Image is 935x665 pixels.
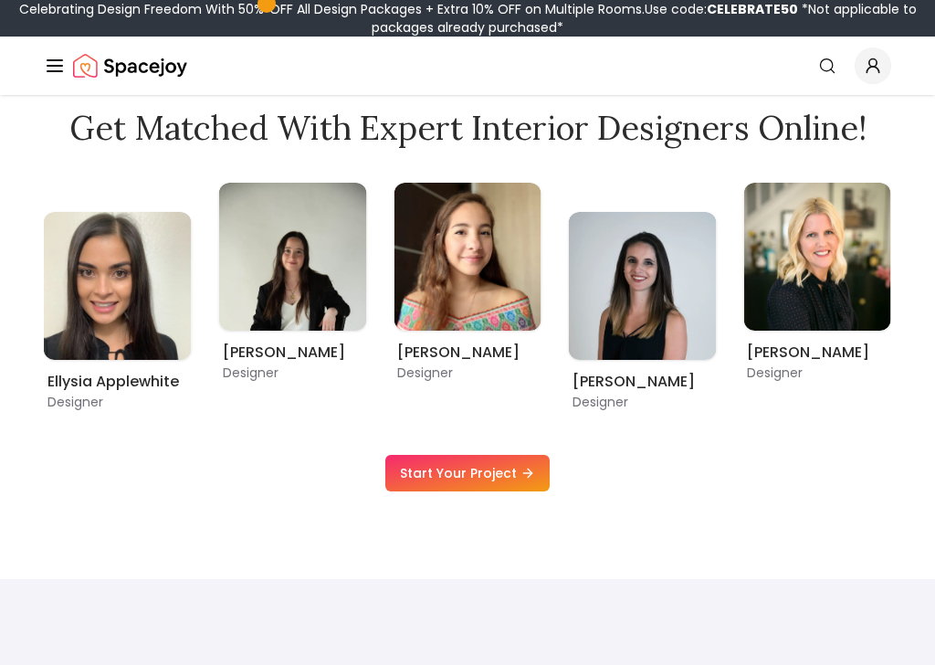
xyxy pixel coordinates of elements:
[394,183,541,353] div: 1 / 9
[44,37,891,95] nav: Global
[44,183,192,411] div: 8 / 9
[223,364,363,382] p: Designer
[743,183,891,353] div: 3 / 9
[47,371,188,393] h6: Ellysia Applewhite
[573,371,713,393] h6: [PERSON_NAME]
[219,183,367,353] div: 9 / 9
[73,47,187,84] a: Spacejoy
[747,342,888,364] h6: [PERSON_NAME]
[394,183,541,331] img: Maria Castillero
[47,393,188,411] p: Designer
[569,183,717,411] div: 2 / 9
[44,110,891,146] h2: Get Matched with Expert Interior Designers Online!
[385,455,550,491] a: Start Your Project
[223,342,363,364] h6: [PERSON_NAME]
[397,364,538,382] p: Designer
[569,212,717,360] img: Angela Amore
[73,47,187,84] img: Spacejoy Logo
[44,212,192,360] img: Ellysia Applewhite
[44,183,891,411] div: Carousel
[743,183,891,331] img: Tina Martidelcampo
[219,183,367,331] img: Grazia Decanini
[397,342,538,364] h6: [PERSON_NAME]
[573,393,713,411] p: Designer
[747,364,888,382] p: Designer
